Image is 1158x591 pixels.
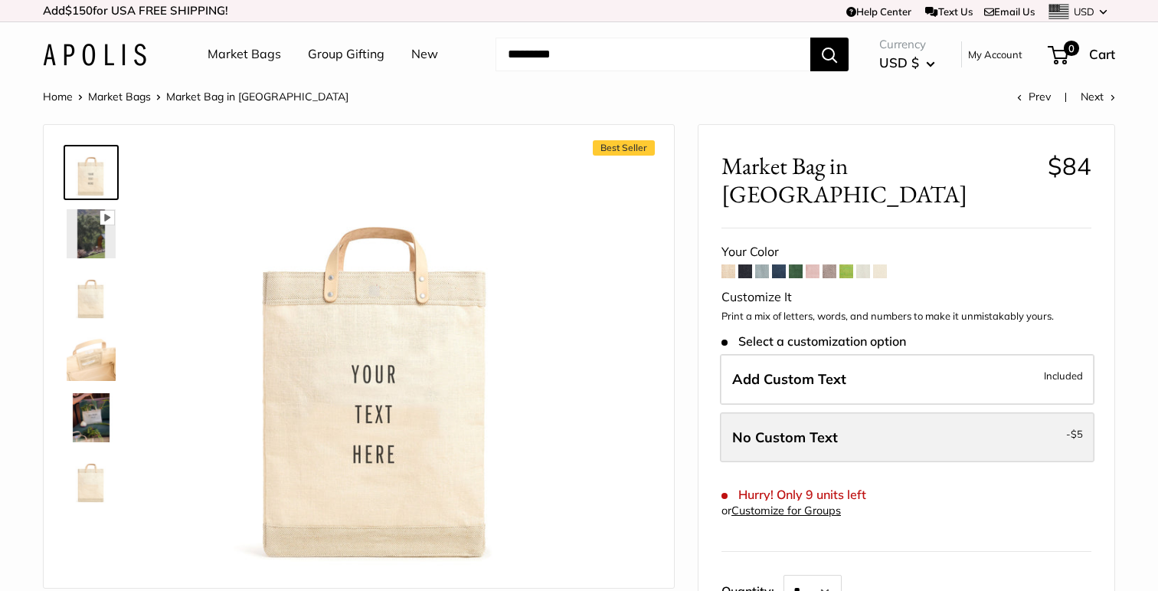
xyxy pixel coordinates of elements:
[879,34,935,55] span: Currency
[1071,428,1083,440] span: $5
[64,268,119,323] a: Market Bag in Oat
[1017,90,1051,103] a: Prev
[721,334,906,349] span: Select a customization option
[731,504,841,517] a: Customize for Groups
[721,501,841,521] div: or
[88,90,151,103] a: Market Bags
[64,390,119,445] a: Market Bag in Oat
[43,44,146,66] img: Apolis
[593,140,655,156] span: Best Seller
[1081,90,1115,103] a: Next
[720,412,1094,463] label: Leave Blank
[721,309,1091,324] p: Print a mix of letters, words, and numbers to make it unmistakably yours.
[879,51,935,75] button: USD $
[879,54,919,71] span: USD $
[496,38,810,71] input: Search...
[732,370,846,388] span: Add Custom Text
[1044,366,1083,385] span: Included
[43,87,348,107] nav: Breadcrumb
[67,455,116,504] img: Market Bag in Oat
[208,43,281,66] a: Market Bags
[721,241,1091,264] div: Your Color
[67,209,116,258] img: Market Bag in Oat
[67,332,116,381] img: Market Bag in Oat
[1066,425,1083,443] span: -
[64,451,119,507] a: Market Bag in Oat
[1089,46,1115,62] span: Cart
[65,3,93,18] span: $150
[1064,41,1079,56] span: 0
[64,329,119,384] a: Market Bag in Oat
[720,354,1094,405] label: Add Custom Text
[43,90,73,103] a: Home
[1074,5,1094,18] span: USD
[732,428,838,446] span: No Custom Text
[1048,151,1091,181] span: $84
[64,206,119,261] a: Market Bag in Oat
[67,148,116,197] img: Market Bag in Oat
[1049,42,1115,67] a: 0 Cart
[166,148,589,571] img: Market Bag in Oat
[846,5,911,18] a: Help Center
[67,271,116,320] img: Market Bag in Oat
[308,43,384,66] a: Group Gifting
[721,286,1091,309] div: Customize It
[721,152,1036,208] span: Market Bag in [GEOGRAPHIC_DATA]
[968,45,1022,64] a: My Account
[984,5,1035,18] a: Email Us
[721,488,866,502] span: Hurry! Only 9 units left
[64,145,119,200] a: Market Bag in Oat
[166,90,348,103] span: Market Bag in [GEOGRAPHIC_DATA]
[411,43,438,66] a: New
[810,38,849,71] button: Search
[925,5,972,18] a: Text Us
[67,393,116,442] img: Market Bag in Oat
